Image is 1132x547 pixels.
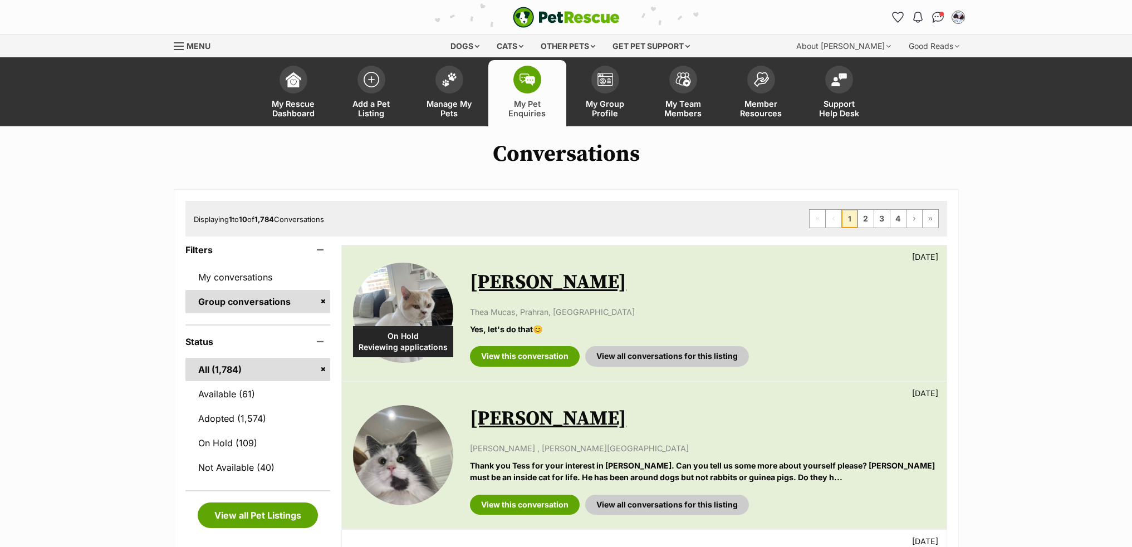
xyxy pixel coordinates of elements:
a: All (1,784) [185,358,331,381]
a: On Hold (109) [185,431,331,455]
a: Favourites [889,8,907,26]
ul: Account quick links [889,8,967,26]
img: manage-my-pets-icon-02211641906a0b7f246fdf0571729dbe1e7629f14944591b6c1af311fb30b64b.svg [442,72,457,87]
a: View all conversations for this listing [585,495,749,515]
a: Add a Pet Listing [332,60,410,126]
span: My Team Members [658,99,708,118]
strong: 10 [239,215,247,224]
img: add-pet-listing-icon-0afa8454b4691262ce3f59096e99ab1cd57d4a30225e0717b998d2c9b9846f56.svg [364,72,379,87]
a: Last page [923,210,938,228]
a: PetRescue [513,7,620,28]
div: Good Reads [901,35,967,57]
p: [DATE] [912,251,938,263]
span: Add a Pet Listing [346,99,396,118]
a: View this conversation [470,346,580,366]
span: First page [810,210,825,228]
div: Dogs [443,35,487,57]
span: Manage My Pets [424,99,474,118]
a: [PERSON_NAME] [470,270,626,295]
header: Status [185,337,331,347]
a: Page 4 [890,210,906,228]
a: My Pet Enquiries [488,60,566,126]
button: Notifications [909,8,927,26]
span: Displaying to of Conversations [194,215,324,224]
a: Available (61) [185,382,331,406]
p: Thea Mucas, Prahran, [GEOGRAPHIC_DATA] [470,306,935,318]
a: Manage My Pets [410,60,488,126]
a: View all conversations for this listing [585,346,749,366]
a: My conversations [185,265,331,289]
a: Page 3 [874,210,890,228]
a: Menu [174,35,218,55]
img: dashboard-icon-eb2f2d2d3e046f16d808141f083e7271f6b2e854fb5c12c21221c1fb7104beca.svg [286,72,301,87]
img: Blair [353,405,453,505]
a: Conversations [929,8,947,26]
img: group-profile-icon-3fa3cf56718a62981997c0bc7e787c4b2cf8bcc04b72c1350f741eb67cf2f40e.svg [597,73,613,86]
button: My account [949,8,967,26]
a: View all Pet Listings [198,502,318,528]
a: Next page [906,210,922,228]
img: chat-41dd97257d64d25036548639549fe6c8038ab92f7586957e7f3b1b290dea8141.svg [932,12,944,23]
img: catherine blew profile pic [953,12,964,23]
span: My Rescue Dashboard [268,99,318,118]
span: Previous page [826,210,841,228]
img: logo-e224e6f780fb5917bec1dbf3a21bbac754714ae5b6737aabdf751b685950b380.svg [513,7,620,28]
header: Filters [185,245,331,255]
a: Page 2 [858,210,874,228]
img: help-desk-icon-fdf02630f3aa405de69fd3d07c3f3aa587a6932b1a1747fa1d2bba05be0121f9.svg [831,73,847,86]
span: Member Resources [736,99,786,118]
img: member-resources-icon-8e73f808a243e03378d46382f2149f9095a855e16c252ad45f914b54edf8863c.svg [753,72,769,87]
strong: 1 [229,215,232,224]
a: My Team Members [644,60,722,126]
a: View this conversation [470,495,580,515]
img: notifications-46538b983faf8c2785f20acdc204bb7945ddae34d4c08c2a6579f10ce5e182be.svg [913,12,922,23]
span: Support Help Desk [814,99,864,118]
strong: 1,784 [254,215,274,224]
p: Yes, let's do that😊 [470,323,935,335]
a: Group conversations [185,290,331,313]
div: About [PERSON_NAME] [788,35,899,57]
img: team-members-icon-5396bd8760b3fe7c0b43da4ab00e1e3bb1a5d9ba89233759b79545d2d3fc5d0d.svg [675,72,691,87]
a: Member Resources [722,60,800,126]
img: pet-enquiries-icon-7e3ad2cf08bfb03b45e93fb7055b45f3efa6380592205ae92323e6603595dc1f.svg [520,73,535,86]
div: Get pet support [605,35,698,57]
img: Gary [353,263,453,363]
span: My Pet Enquiries [502,99,552,118]
div: Cats [489,35,531,57]
a: My Rescue Dashboard [254,60,332,126]
a: Not Available (40) [185,456,331,479]
a: Adopted (1,574) [185,407,331,430]
span: Reviewing applications [353,342,453,353]
a: My Group Profile [566,60,644,126]
span: Page 1 [842,210,857,228]
span: Menu [187,41,210,51]
span: My Group Profile [580,99,630,118]
p: [DATE] [912,535,938,547]
p: Thank you Tess for your interest in [PERSON_NAME]. Can you tell us some more about yourself pleas... [470,460,935,484]
div: Other pets [533,35,603,57]
p: [PERSON_NAME] , [PERSON_NAME][GEOGRAPHIC_DATA] [470,442,935,454]
a: Support Help Desk [800,60,878,126]
nav: Pagination [809,209,939,228]
p: [DATE] [912,387,938,399]
a: [PERSON_NAME] [470,406,626,431]
div: On Hold [353,326,453,357]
